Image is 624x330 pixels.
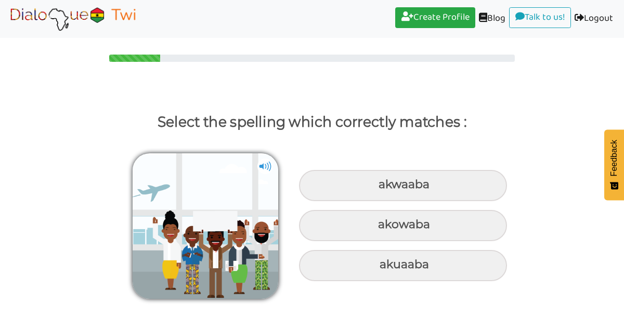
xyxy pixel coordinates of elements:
[571,7,617,31] a: Logout
[609,140,619,176] span: Feedback
[133,153,278,299] img: akwaaba-edit.png
[299,250,507,281] div: akuaaba
[257,159,273,174] img: cuNL5YgAAAABJRU5ErkJggg==
[7,6,138,32] img: Select Course Page
[395,7,475,28] a: Create Profile
[509,7,571,28] a: Talk to us!
[299,170,507,201] div: akwaaba
[475,7,509,31] a: Blog
[299,210,507,241] div: akowaba
[604,129,624,200] button: Feedback - Show survey
[16,110,608,135] p: Select the spelling which correctly matches :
